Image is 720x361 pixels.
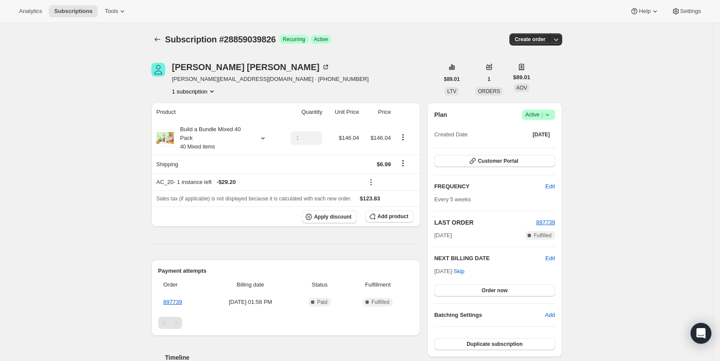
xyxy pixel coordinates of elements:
[536,219,555,226] a: 897739
[434,231,452,240] span: [DATE]
[105,8,118,15] span: Tools
[172,63,330,71] div: [PERSON_NAME] [PERSON_NAME]
[151,103,279,122] th: Product
[365,210,413,222] button: Add product
[478,158,518,164] span: Customer Portal
[297,280,342,289] span: Status
[444,76,460,83] span: $89.01
[434,130,467,139] span: Created Date
[362,103,393,122] th: Price
[454,267,464,276] span: Skip
[525,110,552,119] span: Active
[434,268,464,274] span: [DATE] ·
[209,298,292,306] span: [DATE] · 01:58 PM
[545,311,555,319] span: Add
[434,311,545,319] h6: Batching Settings
[509,33,550,45] button: Create order
[158,317,414,329] nav: Pagination
[515,36,545,43] span: Create order
[347,280,408,289] span: Fulfillment
[483,73,496,85] button: 1
[447,88,456,94] span: LTV
[448,264,470,278] button: Skip
[283,36,305,43] span: Recurring
[54,8,93,15] span: Subscriptions
[396,158,410,168] button: Shipping actions
[439,73,465,85] button: $89.01
[434,155,555,167] button: Customer Portal
[371,135,391,141] span: $146.04
[434,338,555,350] button: Duplicate subscription
[158,267,414,275] h2: Payment attempts
[396,132,410,142] button: Product actions
[467,341,522,348] span: Duplicate subscription
[545,182,555,191] span: Edit
[625,5,664,17] button: Help
[482,287,508,294] span: Order now
[540,308,560,322] button: Add
[339,135,359,141] span: $146.04
[434,182,545,191] h2: FREQUENCY
[314,213,352,220] span: Apply discount
[209,280,292,289] span: Billing date
[488,76,491,83] span: 1
[158,275,207,294] th: Order
[279,103,325,122] th: Quantity
[666,5,706,17] button: Settings
[691,323,711,344] div: Open Intercom Messenger
[528,129,555,141] button: [DATE]
[174,125,252,151] div: Build a Bundle Mixed 40 Pack
[434,218,536,227] h2: LAST ORDER
[180,144,215,150] small: 40 Mixed items
[434,284,555,297] button: Order now
[545,254,555,263] button: Edit
[478,88,500,94] span: ORDERS
[151,155,279,174] th: Shipping
[513,73,531,82] span: $89.01
[151,33,163,45] button: Subscriptions
[541,111,543,118] span: |
[680,8,701,15] span: Settings
[14,5,47,17] button: Analytics
[540,180,560,193] button: Edit
[536,218,555,227] button: 897739
[325,103,362,122] th: Unit Price
[49,5,98,17] button: Subscriptions
[377,161,391,168] span: $6.99
[157,196,352,202] span: Sales tax (if applicable) is not displayed because it is calculated with each new order.
[163,299,182,305] a: 897739
[99,5,132,17] button: Tools
[217,178,236,187] span: - $29.20
[172,87,216,96] button: Product actions
[534,232,551,239] span: Fulfilled
[378,213,408,220] span: Add product
[516,85,527,91] span: AOV
[157,178,359,187] div: AC_20 - 1 instance left
[151,63,165,77] span: Casey Conroy
[317,299,327,306] span: Paid
[165,35,276,44] span: Subscription #28859039826
[19,8,42,15] span: Analytics
[360,195,380,202] span: $123.83
[371,299,389,306] span: Fulfilled
[639,8,650,15] span: Help
[314,36,328,43] span: Active
[533,131,550,138] span: [DATE]
[302,210,357,223] button: Apply discount
[434,110,447,119] h2: Plan
[172,75,369,84] span: [PERSON_NAME][EMAIL_ADDRESS][DOMAIN_NAME] · [PHONE_NUMBER]
[434,254,545,263] h2: NEXT BILLING DATE
[434,196,471,203] span: Every 5 weeks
